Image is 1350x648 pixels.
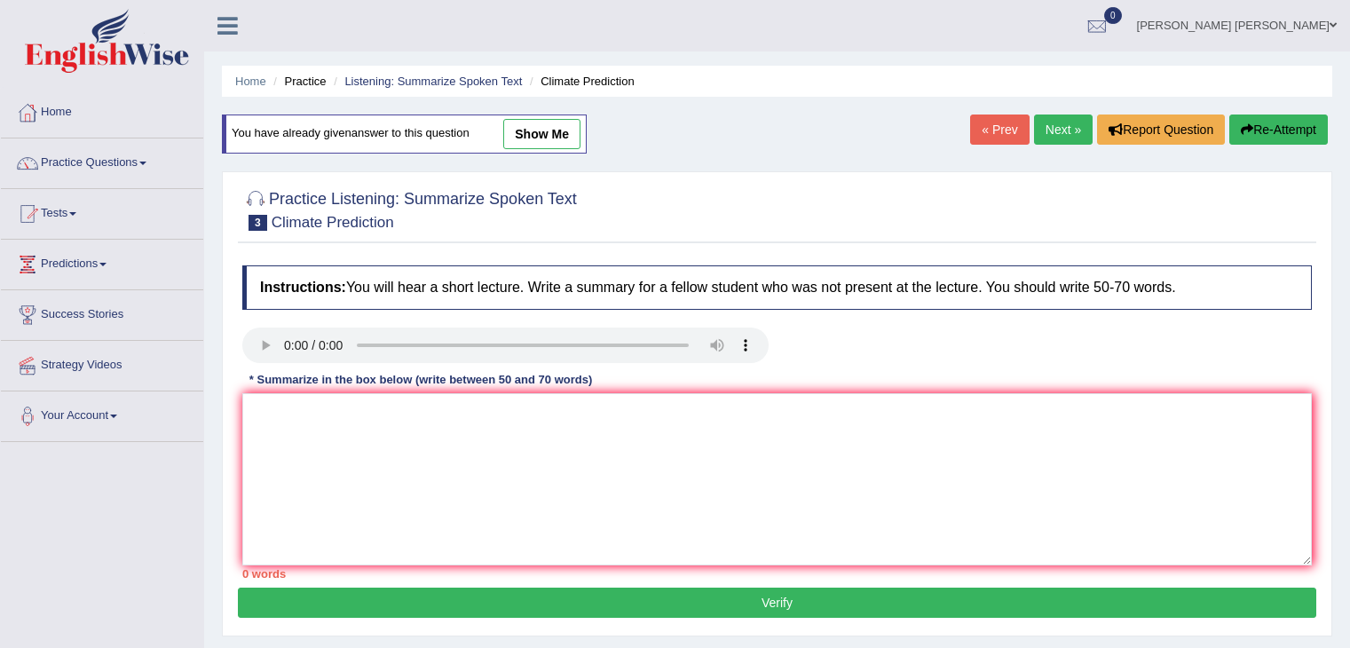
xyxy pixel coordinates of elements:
[235,75,266,88] a: Home
[525,73,635,90] li: Climate Prediction
[272,214,394,231] small: Climate Prediction
[1097,115,1225,145] button: Report Question
[1229,115,1328,145] button: Re-Attempt
[970,115,1029,145] a: « Prev
[1,391,203,436] a: Your Account
[1,341,203,385] a: Strategy Videos
[1,88,203,132] a: Home
[503,119,580,149] a: show me
[249,215,267,231] span: 3
[242,372,599,389] div: * Summarize in the box below (write between 50 and 70 words)
[242,186,577,231] h2: Practice Listening: Summarize Spoken Text
[1104,7,1122,24] span: 0
[1,138,203,183] a: Practice Questions
[222,115,587,154] div: You have already given answer to this question
[242,265,1312,310] h4: You will hear a short lecture. Write a summary for a fellow student who was not present at the le...
[1,189,203,233] a: Tests
[269,73,326,90] li: Practice
[344,75,522,88] a: Listening: Summarize Spoken Text
[260,280,346,295] b: Instructions:
[1,240,203,284] a: Predictions
[1034,115,1093,145] a: Next »
[238,588,1316,618] button: Verify
[242,565,1312,582] div: 0 words
[1,290,203,335] a: Success Stories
